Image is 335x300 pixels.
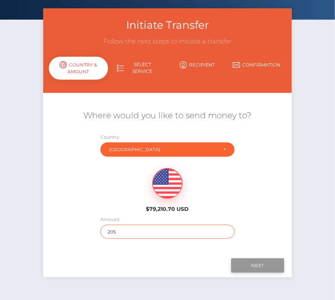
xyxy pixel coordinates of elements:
a: Select Service [108,58,167,78]
h3: Initiate Transfer [49,18,286,32]
label: Country [100,134,119,141]
h5: Where would you like to send money to? [49,110,286,122]
input: Next [231,258,284,273]
label: Amount [100,216,120,223]
img: USD.png [153,169,182,199]
div: Country & Amount [49,57,108,80]
button: United Kingdom [100,142,234,157]
input: Amount to send in USD (Maximum: 79210.7) [100,225,234,239]
h6: $79,210.70 USD [132,206,204,212]
div: [GEOGRAPHIC_DATA] [109,147,217,153]
a: Confirmation [227,58,286,71]
a: Recipient [167,58,227,71]
h3: Follow the next steps to initiate a transfer [49,37,286,46]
